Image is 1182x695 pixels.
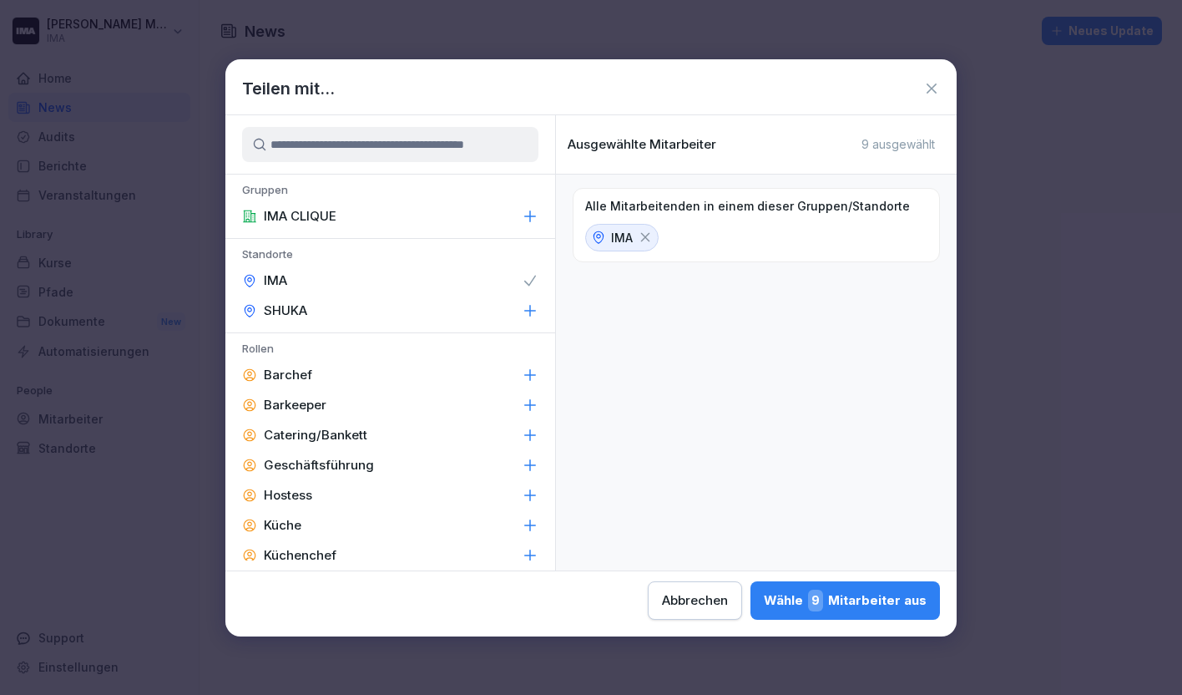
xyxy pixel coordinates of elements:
[264,517,301,534] p: Küche
[264,487,312,504] p: Hostess
[264,547,336,564] p: Küchenchef
[264,302,307,319] p: SHUKA
[242,76,335,101] h1: Teilen mit...
[264,457,374,474] p: Geschäftsführung
[264,208,336,225] p: IMA CLIQUE
[225,247,555,266] p: Standorte
[750,581,940,620] button: Wähle9Mitarbeiter aus
[264,397,326,413] p: Barkeeper
[662,591,728,610] div: Abbrechen
[264,367,312,383] p: Barchef
[861,137,935,152] p: 9 ausgewählt
[808,590,823,611] span: 9
[225,342,555,360] p: Rollen
[264,427,367,444] p: Catering/Bankett
[225,183,555,201] p: Gruppen
[585,199,910,214] p: Alle Mitarbeitenden in einem dieser Gruppen/Standorte
[611,229,633,246] p: IMA
[264,272,287,289] p: IMA
[764,590,927,611] div: Wähle Mitarbeiter aus
[648,581,742,620] button: Abbrechen
[568,137,716,152] p: Ausgewählte Mitarbeiter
